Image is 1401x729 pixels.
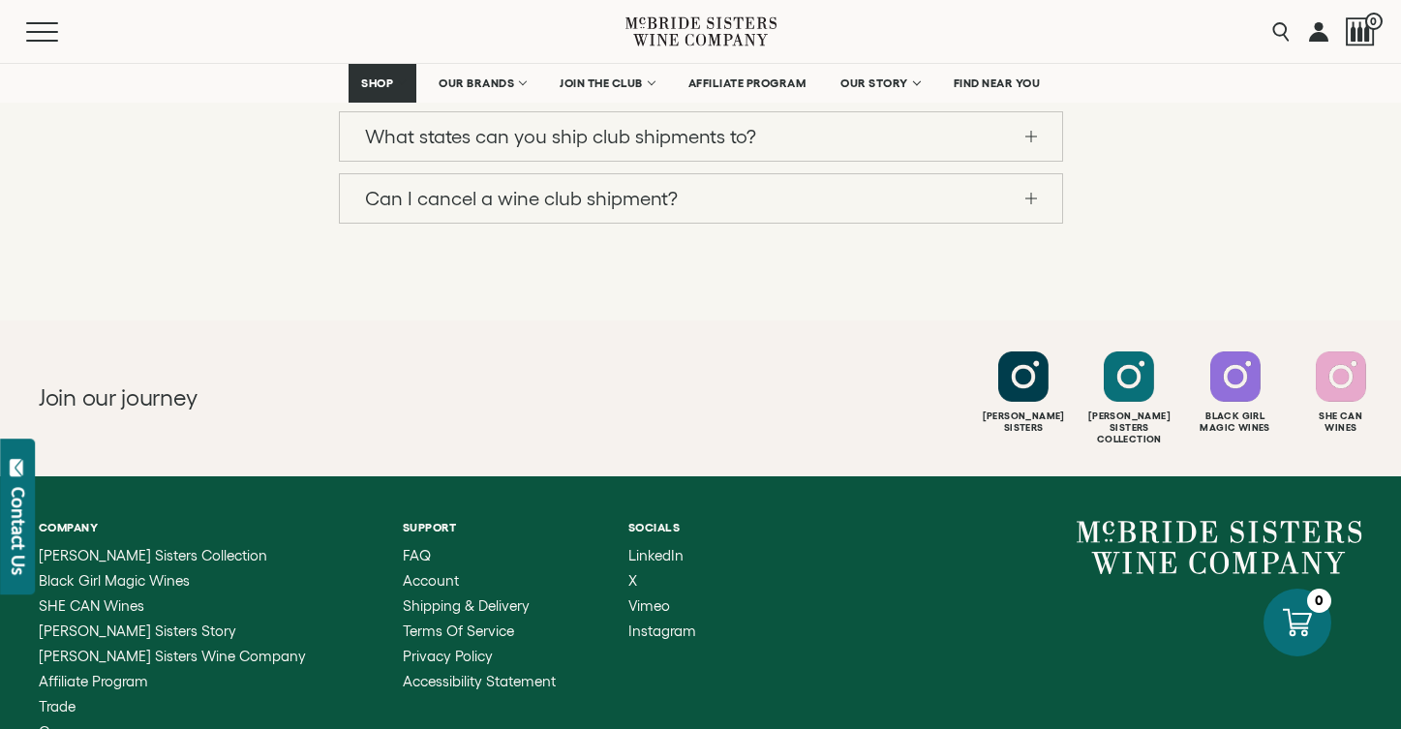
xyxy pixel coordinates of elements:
[361,76,394,90] span: SHOP
[39,699,330,714] a: Trade
[403,573,556,589] a: Account
[1079,351,1179,445] a: Follow McBride Sisters Collection on Instagram [PERSON_NAME] SistersCollection
[39,648,306,664] span: [PERSON_NAME] Sisters Wine Company
[39,548,330,563] a: McBride Sisters Collection
[39,674,330,689] a: Affiliate Program
[1185,351,1286,434] a: Follow Black Girl Magic Wines on Instagram Black GirlMagic Wines
[560,76,643,90] span: JOIN THE CLUB
[688,76,807,90] span: AFFILIATE PROGRAM
[941,64,1053,103] a: FIND NEAR YOU
[39,382,634,413] h2: Join our journey
[39,597,144,614] span: SHE CAN Wines
[9,487,28,575] div: Contact Us
[39,572,190,589] span: Black Girl Magic Wines
[26,22,96,42] button: Mobile Menu Trigger
[403,673,556,689] span: Accessibility Statement
[439,76,514,90] span: OUR BRANDS
[403,598,556,614] a: Shipping & Delivery
[403,623,556,639] a: Terms of Service
[340,174,1062,223] a: Can I cancel a wine club shipment?
[403,648,493,664] span: Privacy Policy
[39,698,76,714] span: Trade
[1079,410,1179,445] div: [PERSON_NAME] Sisters Collection
[828,64,931,103] a: OUR STORY
[403,572,459,589] span: Account
[628,597,670,614] span: Vimeo
[403,547,431,563] span: FAQ
[628,598,696,614] a: Vimeo
[954,76,1041,90] span: FIND NEAR YOU
[39,547,267,563] span: [PERSON_NAME] Sisters Collection
[39,598,330,614] a: SHE CAN Wines
[1307,589,1331,613] div: 0
[1365,13,1383,30] span: 0
[39,623,236,639] span: [PERSON_NAME] Sisters Story
[547,64,666,103] a: JOIN THE CLUB
[973,410,1074,434] div: [PERSON_NAME] Sisters
[840,76,908,90] span: OUR STORY
[973,351,1074,434] a: Follow McBride Sisters on Instagram [PERSON_NAME]Sisters
[628,547,684,563] span: LinkedIn
[403,674,556,689] a: Accessibility Statement
[403,548,556,563] a: FAQ
[426,64,537,103] a: OUR BRANDS
[39,623,330,639] a: McBride Sisters Story
[39,573,330,589] a: Black Girl Magic Wines
[1291,351,1391,434] a: Follow SHE CAN Wines on Instagram She CanWines
[1185,410,1286,434] div: Black Girl Magic Wines
[340,112,1062,161] a: What states can you ship club shipments to?
[628,623,696,639] span: Instagram
[676,64,819,103] a: AFFILIATE PROGRAM
[39,673,148,689] span: Affiliate Program
[1291,410,1391,434] div: She Can Wines
[628,573,696,589] a: X
[39,649,330,664] a: McBride Sisters Wine Company
[403,597,530,614] span: Shipping & Delivery
[349,64,416,103] a: SHOP
[628,623,696,639] a: Instagram
[628,572,637,589] span: X
[628,548,696,563] a: LinkedIn
[1077,521,1362,575] a: McBride Sisters Wine Company
[403,649,556,664] a: Privacy Policy
[403,623,514,639] span: Terms of Service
